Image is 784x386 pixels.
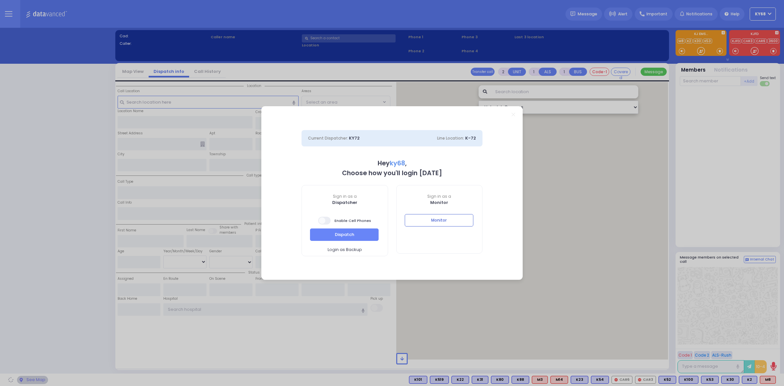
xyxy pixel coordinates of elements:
b: Monitor [430,199,448,206]
span: Current Dispatcher: [308,135,348,141]
span: KY72 [349,135,360,141]
span: Line Location: [437,135,464,141]
span: Login as Backup [328,246,362,253]
b: Hey , [378,159,407,168]
b: Choose how you'll login [DATE] [342,169,442,177]
button: Monitor [405,214,473,227]
span: Enable Cell Phones [318,216,371,225]
button: Dispatch [310,228,379,241]
span: Sign in as a [302,193,388,199]
span: K-72 [465,135,476,141]
b: Dispatcher [332,199,357,206]
span: Sign in as a [397,193,482,199]
span: ky68 [390,159,405,168]
a: Close [512,113,515,116]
